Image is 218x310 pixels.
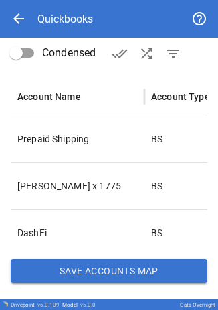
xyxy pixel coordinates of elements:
[37,302,60,308] span: v 6.0.109
[165,46,181,62] span: filter_list
[17,226,138,240] p: DashFi
[138,46,154,62] span: shuffle
[62,302,96,308] div: Model
[151,226,162,240] p: BS
[151,132,162,146] p: BS
[112,46,128,62] span: done_all
[151,91,210,102] div: Account Type
[42,45,96,61] span: Condensed
[17,132,138,146] p: Prepaid Shipping
[151,179,162,193] p: BS
[3,301,8,307] img: Drivepoint
[80,302,96,308] span: v 5.0.0
[37,13,93,25] div: Quickbooks
[11,302,60,308] div: Drivepoint
[11,259,207,283] button: Save Accounts Map
[160,40,187,67] button: Show Unmapped Accounts Only
[106,40,133,67] button: Verify Accounts
[17,179,138,193] p: [PERSON_NAME] x 1775
[180,302,215,308] div: Oats Overnight
[11,11,27,27] span: arrow_back
[17,91,81,102] div: Account Name
[133,40,160,67] button: AI Auto-Map Accounts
